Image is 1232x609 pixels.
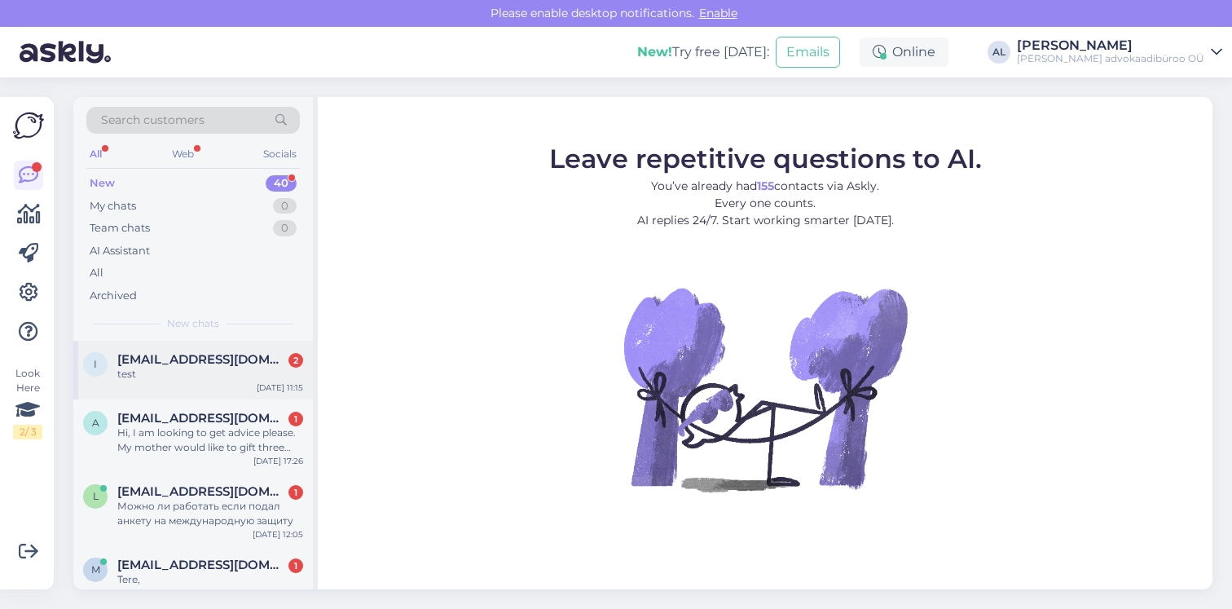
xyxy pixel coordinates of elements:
[288,412,303,426] div: 1
[90,243,150,259] div: AI Assistant
[13,110,44,141] img: Askly Logo
[549,178,982,229] p: You’ve already had contacts via Askly. Every one counts. AI replies 24/7. Start working smarter [...
[618,242,912,536] img: No Chat active
[90,220,150,236] div: Team chats
[860,38,948,67] div: Online
[91,563,100,576] span: M
[273,198,297,214] div: 0
[167,316,219,331] span: New chats
[549,143,982,174] span: Leave repetitive questions to AI.
[757,179,774,193] b: 155
[94,358,97,370] span: i
[13,366,42,439] div: Look Here
[257,382,303,394] div: [DATE] 11:15
[257,587,303,599] div: [DATE] 11:17
[273,220,297,236] div: 0
[288,353,303,368] div: 2
[117,558,287,572] span: Mpmets19@hotmail.com
[288,485,303,500] div: 1
[117,484,287,499] span: lililitvinova77@gmail.com
[117,426,303,455] div: Hi, I am looking to get advice please. My mother would like to gift three small properties in [PE...
[637,42,769,62] div: Try free [DATE]:
[637,44,672,60] b: New!
[288,558,303,573] div: 1
[117,572,303,587] div: Tere,
[90,198,136,214] div: My chats
[253,455,303,467] div: [DATE] 17:26
[117,411,287,426] span: Annathompsonmail@gmail.com
[90,175,115,192] div: New
[90,288,137,304] div: Archived
[169,143,197,165] div: Web
[1017,39,1204,52] div: [PERSON_NAME]
[86,143,105,165] div: All
[92,417,99,429] span: A
[266,175,297,192] div: 40
[117,367,303,382] div: test
[117,352,287,367] span: info@media1.ee
[101,112,205,129] span: Search customers
[988,41,1010,64] div: AL
[117,499,303,528] div: Можно ли работать если подал анкету на международную защиту
[694,6,742,20] span: Enable
[776,37,840,68] button: Emails
[260,143,300,165] div: Socials
[1017,52,1204,65] div: [PERSON_NAME] advokaadibüroo OÜ
[90,265,103,281] div: All
[13,425,42,439] div: 2 / 3
[93,490,99,502] span: l
[1017,39,1222,65] a: [PERSON_NAME][PERSON_NAME] advokaadibüroo OÜ
[253,528,303,541] div: [DATE] 12:05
